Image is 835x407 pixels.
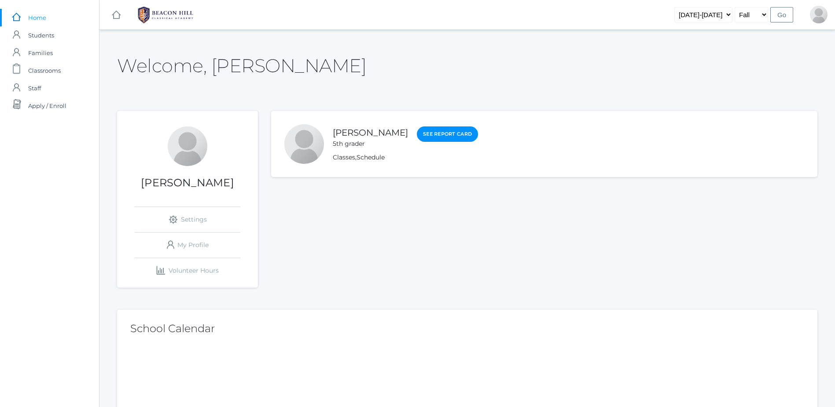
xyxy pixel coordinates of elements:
[333,153,355,161] a: Classes
[333,139,408,148] div: 5th grader
[417,126,478,142] a: See Report Card
[135,207,240,232] a: Settings
[770,7,793,22] input: Go
[284,124,324,164] div: Pauline Harris
[28,26,54,44] span: Students
[28,97,66,115] span: Apply / Enroll
[333,153,478,162] div: ,
[810,6,828,23] div: Pauline Harris
[135,258,240,283] a: Volunteer Hours
[28,62,61,79] span: Classrooms
[117,177,258,189] h1: [PERSON_NAME]
[132,4,199,26] img: 1_BHCALogos-05.png
[333,127,408,138] a: [PERSON_NAME]
[130,323,804,334] h2: School Calendar
[28,44,53,62] span: Families
[117,55,366,76] h2: Welcome, [PERSON_NAME]
[28,9,46,26] span: Home
[135,233,240,258] a: My Profile
[168,126,207,166] div: Pauline Harris
[28,79,41,97] span: Staff
[357,153,385,161] a: Schedule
